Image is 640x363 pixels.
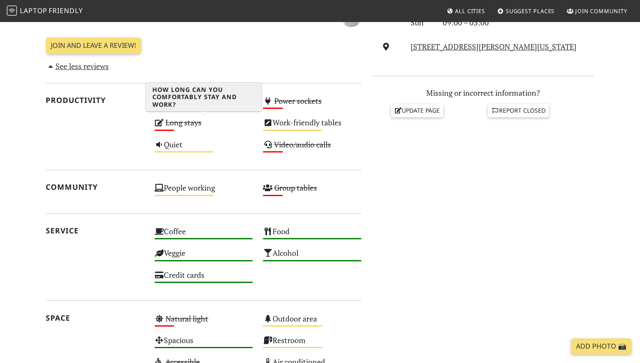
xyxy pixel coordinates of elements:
div: Alcohol [258,246,367,268]
div: People working [149,181,258,202]
a: Add Photo 📸 [571,338,632,355]
div: Credit cards [149,268,258,290]
img: LaptopFriendly [7,6,17,16]
div: Spacious [149,333,258,355]
s: Video/audio calls [274,139,331,150]
span: All Cities [455,7,485,15]
div: Quiet [149,138,258,159]
a: Report closed [488,104,549,117]
span: Join Community [575,7,627,15]
s: Natural light [166,313,208,324]
a: Suggest Places [494,3,558,19]
s: Group tables [274,183,317,193]
h2: Productivity [46,96,144,105]
span: Friendly [49,6,83,15]
div: Coffee [149,224,258,246]
h2: Space [46,313,144,322]
span: Suggest Places [506,7,555,15]
p: Missing or incorrect information? [372,87,594,99]
a: Join Community [563,3,631,19]
a: See less reviews [46,61,109,71]
a: All Cities [443,3,488,19]
div: 09:00 – 03:00 [438,17,599,29]
div: Restroom [258,333,367,355]
div: Outdoor area [258,312,367,333]
s: Long stays [166,117,201,127]
h2: Service [46,226,144,235]
a: Join and leave a review! [46,38,141,54]
div: Sun [406,17,438,29]
div: Work-friendly tables [258,116,367,137]
a: LaptopFriendly LaptopFriendly [7,4,83,19]
h3: How long can you comfortably stay and work? [146,83,262,112]
div: Veggie [149,246,258,268]
s: Power sockets [274,96,322,106]
a: Update page [391,104,444,117]
div: Food [258,224,367,246]
h2: Community [46,183,144,191]
span: Laptop [20,6,47,15]
a: [STREET_ADDRESS][PERSON_NAME][US_STATE] [411,42,577,52]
